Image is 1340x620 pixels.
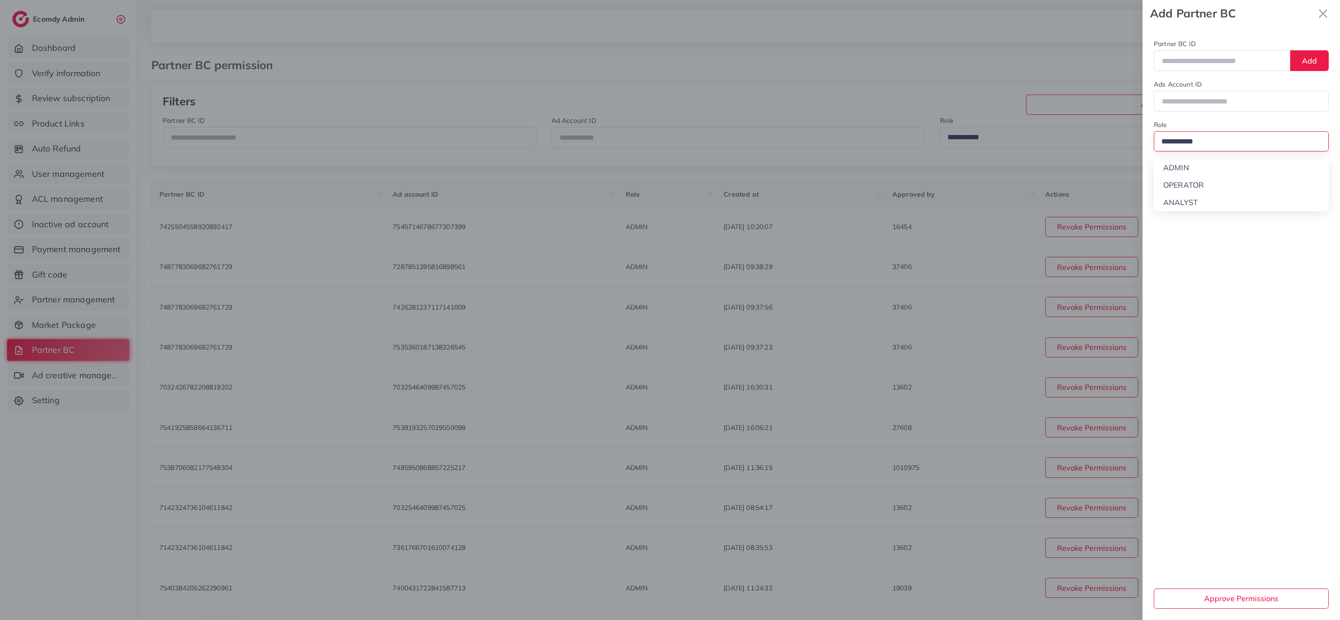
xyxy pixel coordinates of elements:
[1154,39,1196,48] label: Partner BC ID
[1154,588,1329,609] button: Approve Permissions
[1314,4,1332,23] svg: x
[1154,79,1202,89] label: Ads Account ID
[1154,131,1329,151] div: Search for option
[1150,5,1314,22] strong: Add Partner BC
[1158,134,1316,149] input: Search for option
[1314,4,1332,23] button: Close
[1154,120,1167,129] label: Role
[1204,594,1278,603] span: Approve Permissions
[1290,50,1329,71] button: Add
